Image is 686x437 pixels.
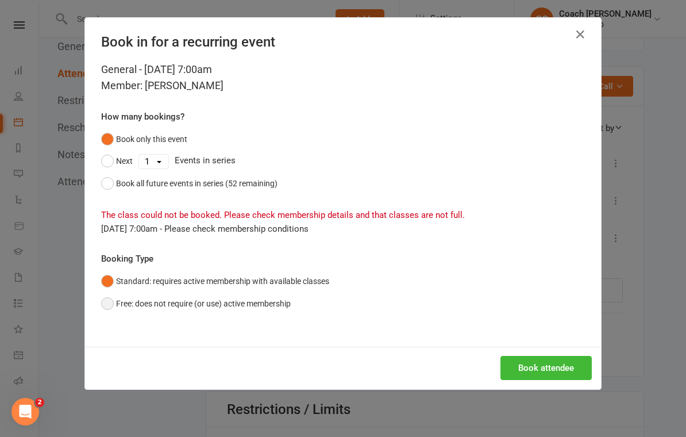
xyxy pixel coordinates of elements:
[500,356,592,380] button: Book attendee
[101,293,291,315] button: Free: does not require (or use) active membership
[101,150,133,172] button: Next
[101,150,585,172] div: Events in series
[101,172,278,194] button: Book all future events in series (52 remaining)
[101,222,585,236] div: [DATE] 7:00am - Please check membership conditions
[11,398,39,425] iframe: Intercom live chat
[116,177,278,190] div: Book all future events in series (52 remaining)
[571,25,589,44] button: Close
[101,34,585,50] h4: Book in for a recurring event
[101,252,153,266] label: Booking Type
[101,128,187,150] button: Book only this event
[35,398,44,407] span: 2
[101,270,329,292] button: Standard: requires active membership with available classes
[101,210,465,220] span: The class could not be booked. Please check membership details and that classes are not full.
[101,62,585,94] div: General - [DATE] 7:00am Member: [PERSON_NAME]
[101,110,184,124] label: How many bookings?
